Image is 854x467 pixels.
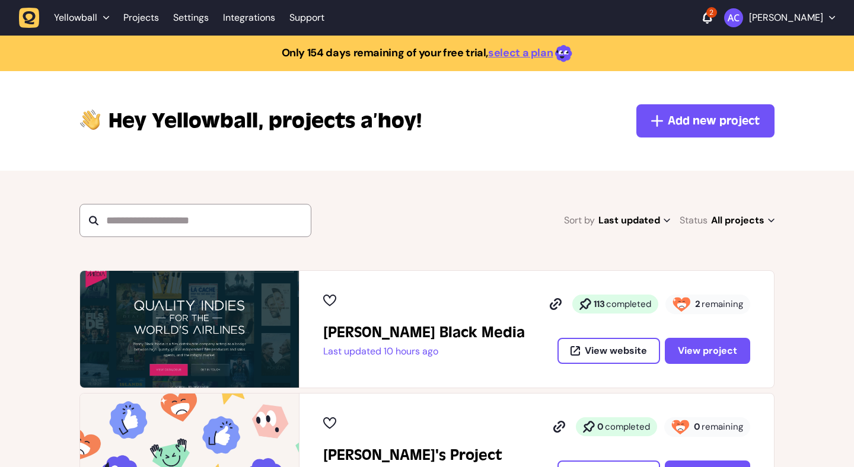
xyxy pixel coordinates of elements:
[109,107,422,135] p: projects a’hoy!
[694,421,700,433] strong: 0
[702,298,743,310] span: remaining
[19,7,116,28] button: Yellowball
[706,7,717,18] div: 2
[323,346,525,357] p: Last updated 10 hours ago
[557,338,660,364] button: View website
[54,12,97,24] span: Yellowball
[711,212,775,229] span: All projects
[282,46,489,60] strong: Only 154 days remaining of your free trial,
[724,8,835,27] button: [PERSON_NAME]
[223,7,275,28] a: Integrations
[606,298,651,310] span: completed
[695,298,700,310] strong: 2
[323,446,502,465] h2: Harry's Project
[597,421,604,433] strong: 0
[79,107,101,131] img: hi-hand
[80,271,299,388] img: Penny Black Media
[702,421,743,433] span: remaining
[323,323,525,342] h2: Penny Black Media
[605,421,650,433] span: completed
[173,7,209,28] a: Settings
[724,8,743,27] img: Ameet Chohan
[555,45,572,62] img: emoji
[109,107,264,135] span: Yellowball
[668,113,760,129] span: Add new project
[585,346,647,356] span: View website
[678,346,737,356] span: View project
[665,338,750,364] button: View project
[564,212,595,229] span: Sort by
[636,104,775,137] button: Add new project
[598,212,670,229] span: Last updated
[123,7,159,28] a: Projects
[289,12,324,24] a: Support
[488,46,553,60] a: select a plan
[680,212,708,229] span: Status
[749,12,823,24] p: [PERSON_NAME]
[594,298,605,310] strong: 113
